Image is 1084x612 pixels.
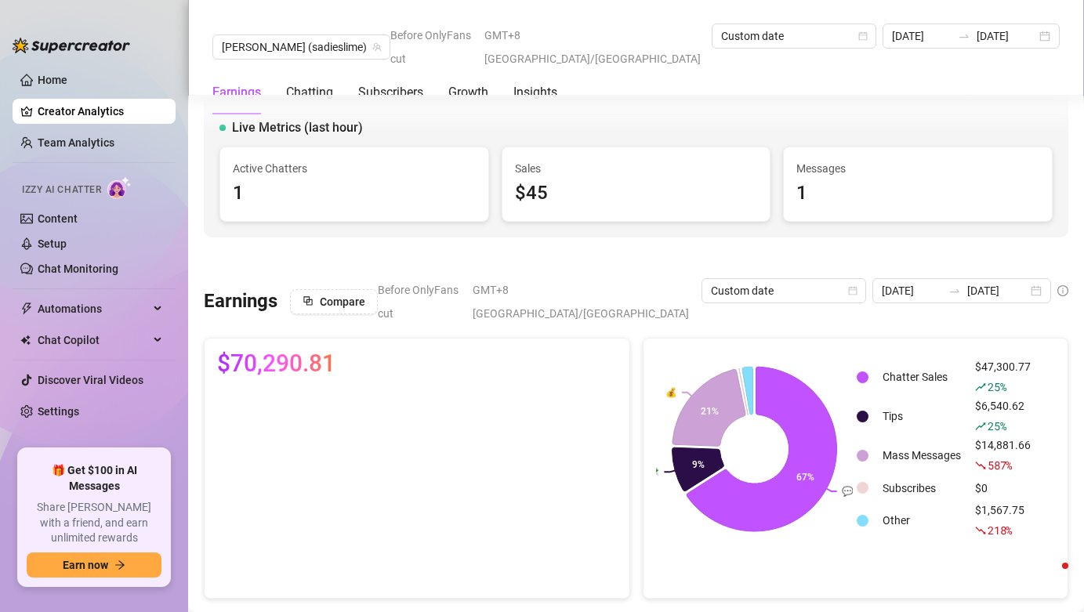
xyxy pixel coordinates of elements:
input: Start date [882,282,942,299]
span: Custom date [711,279,857,302]
span: info-circle [1057,285,1068,296]
div: $1,567.75 [975,502,1031,539]
span: arrow-right [114,559,125,570]
span: GMT+8 [GEOGRAPHIC_DATA]/[GEOGRAPHIC_DATA] [484,24,702,71]
td: Mass Messages [876,436,967,474]
span: 🎁 Get $100 in AI Messages [27,463,161,494]
div: Chatting [286,83,333,102]
span: 218 % [988,523,1012,538]
div: Earnings [212,83,261,102]
td: Chatter Sales [876,358,967,396]
span: Share [PERSON_NAME] with a friend, and earn unlimited rewards [27,500,161,546]
text: 💰 [665,386,676,397]
div: 1 [796,179,1039,208]
span: 25 % [988,379,1006,394]
button: Compare [290,289,378,314]
td: Tips [876,397,967,435]
td: Other [876,502,967,539]
span: GMT+8 [GEOGRAPHIC_DATA]/[GEOGRAPHIC_DATA] [473,278,692,325]
span: rise [975,382,986,393]
img: logo-BBDzfeDw.svg [13,38,130,53]
span: rise [975,421,986,432]
span: Automations [38,296,149,321]
span: Earn now [63,559,108,571]
input: Start date [892,27,952,45]
span: Before OnlyFans cut [378,278,463,325]
span: Before OnlyFans cut [390,24,475,71]
span: Custom date [721,24,867,48]
span: to [948,284,961,297]
div: 1 [233,179,476,208]
a: Setup [38,237,67,250]
span: Sales [515,160,758,177]
span: calendar [848,286,857,295]
a: Home [38,74,67,86]
span: fall [975,460,986,471]
img: AI Chatter [107,176,132,199]
span: thunderbolt [20,302,33,315]
iframe: Intercom live chat [1031,559,1068,596]
span: 25 % [988,418,1006,433]
a: Team Analytics [38,136,114,149]
div: Subscribers [358,83,423,102]
div: $6,540.62 [975,397,1031,435]
span: swap-right [948,284,961,297]
span: team [372,42,382,52]
a: Settings [38,405,79,418]
a: Content [38,212,78,225]
span: Izzy AI Chatter [22,183,101,197]
span: Active Chatters [233,160,476,177]
span: fall [975,525,986,536]
span: calendar [858,31,868,41]
span: Sadie (sadieslime) [222,35,381,59]
div: Insights [513,83,557,102]
span: Messages [796,160,1039,177]
span: 587 % [988,458,1012,473]
a: Chat Monitoring [38,263,118,275]
span: Chat Copilot [38,328,149,353]
span: block [303,295,314,306]
input: End date [967,282,1028,299]
div: $14,881.66 [975,436,1031,474]
a: Creator Analytics [38,99,163,124]
span: $70,290.81 [217,351,335,376]
span: to [958,30,970,42]
input: End date [977,27,1036,45]
div: $47,300.77 [975,358,1031,396]
button: Earn nowarrow-right [27,552,161,578]
span: Live Metrics (last hour) [232,118,363,137]
span: swap-right [958,30,970,42]
a: Discover Viral Videos [38,374,143,386]
img: Chat Copilot [20,335,31,346]
td: Subscribes [876,476,967,500]
text: 💬 [841,485,853,497]
div: Growth [448,83,488,102]
span: Compare [320,295,365,308]
div: $45 [515,179,758,208]
h3: Earnings [204,289,277,314]
div: $0 [975,480,1031,497]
